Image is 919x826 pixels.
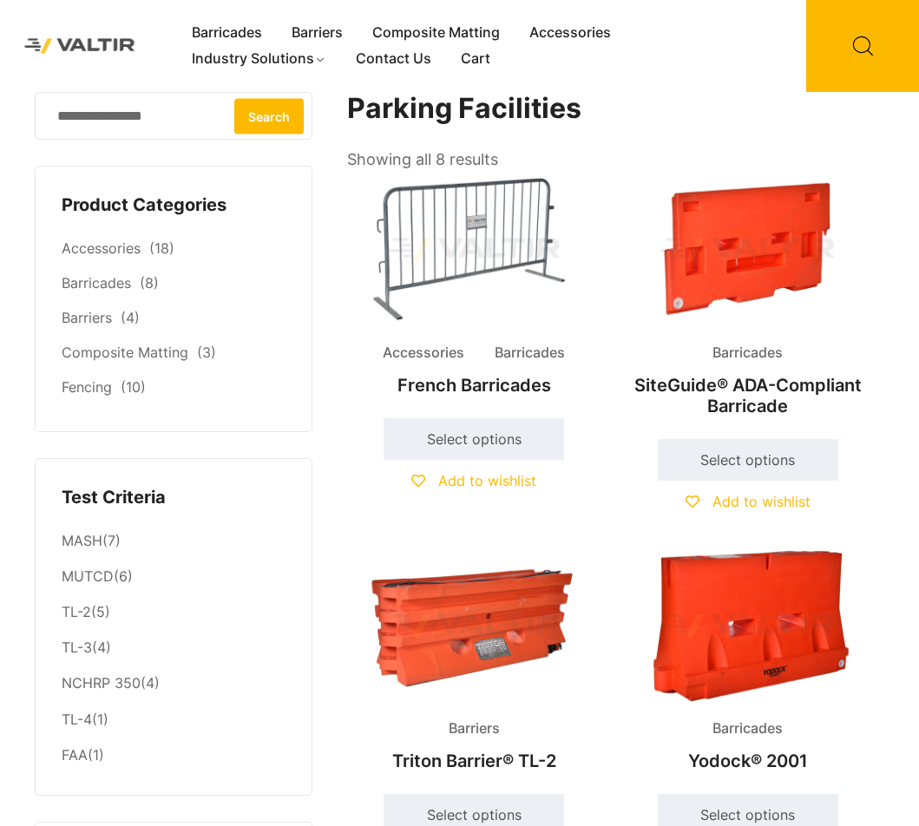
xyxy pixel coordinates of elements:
[277,20,358,46] a: Barriers
[62,674,141,692] a: NCHRP 350
[62,567,114,585] a: MUTCD
[620,550,874,780] a: BarricadesYodock® 2001
[446,46,505,72] a: Cart
[177,20,277,46] a: Barricades
[341,46,446,72] a: Contact Us
[347,145,498,174] p: Showing all 8 results
[620,742,874,780] h2: Yodock® 2001
[62,711,92,728] a: TL-4
[62,344,188,361] a: Composite Matting
[62,523,286,559] li: (7)
[515,20,626,46] a: Accessories
[347,92,876,126] h1: Parking Facilities
[62,666,286,702] li: (4)
[62,595,286,631] li: (5)
[121,309,140,326] span: (4)
[620,366,874,425] h2: SiteGuide® ADA-Compliant Barricade
[712,493,811,510] span: Add to wishlist
[699,340,796,366] span: Barricades
[140,274,159,292] span: (8)
[347,742,601,780] h2: Triton Barrier® TL-2
[62,603,91,620] a: TL-2
[62,239,141,257] a: Accessories
[358,20,515,46] a: Composite Matting
[62,737,286,769] li: (1)
[347,550,601,780] a: BarriersTriton Barrier® TL-2
[62,193,286,219] h4: Product Categories
[62,746,88,764] a: FAA
[197,344,216,361] span: (3)
[121,378,146,396] span: (10)
[347,174,601,403] a: Accessories BarricadesFrench Barricades
[370,340,477,366] span: Accessories
[384,418,564,460] a: Select options for “French Barricades”
[62,309,112,326] a: Barriers
[62,378,112,396] a: Fencing
[62,274,131,292] a: Barricades
[436,716,513,742] span: Barriers
[347,366,601,404] h2: French Barricades
[62,639,92,656] a: TL-3
[62,702,286,737] li: (1)
[620,174,874,425] a: BarricadesSiteGuide® ADA-Compliant Barricade
[149,239,174,257] span: (18)
[62,532,102,549] a: MASH
[438,472,536,489] span: Add to wishlist
[411,472,536,489] a: Add to wishlist
[686,493,811,510] a: Add to wishlist
[234,98,304,134] button: Search
[62,631,286,666] li: (4)
[62,485,286,511] h4: Test Criteria
[62,560,286,595] li: (6)
[177,46,341,72] a: Industry Solutions
[699,716,796,742] span: Barricades
[13,27,147,65] img: Valtir Rentals
[658,439,838,481] a: Select options for “SiteGuide® ADA-Compliant Barricade”
[482,340,578,366] span: Barricades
